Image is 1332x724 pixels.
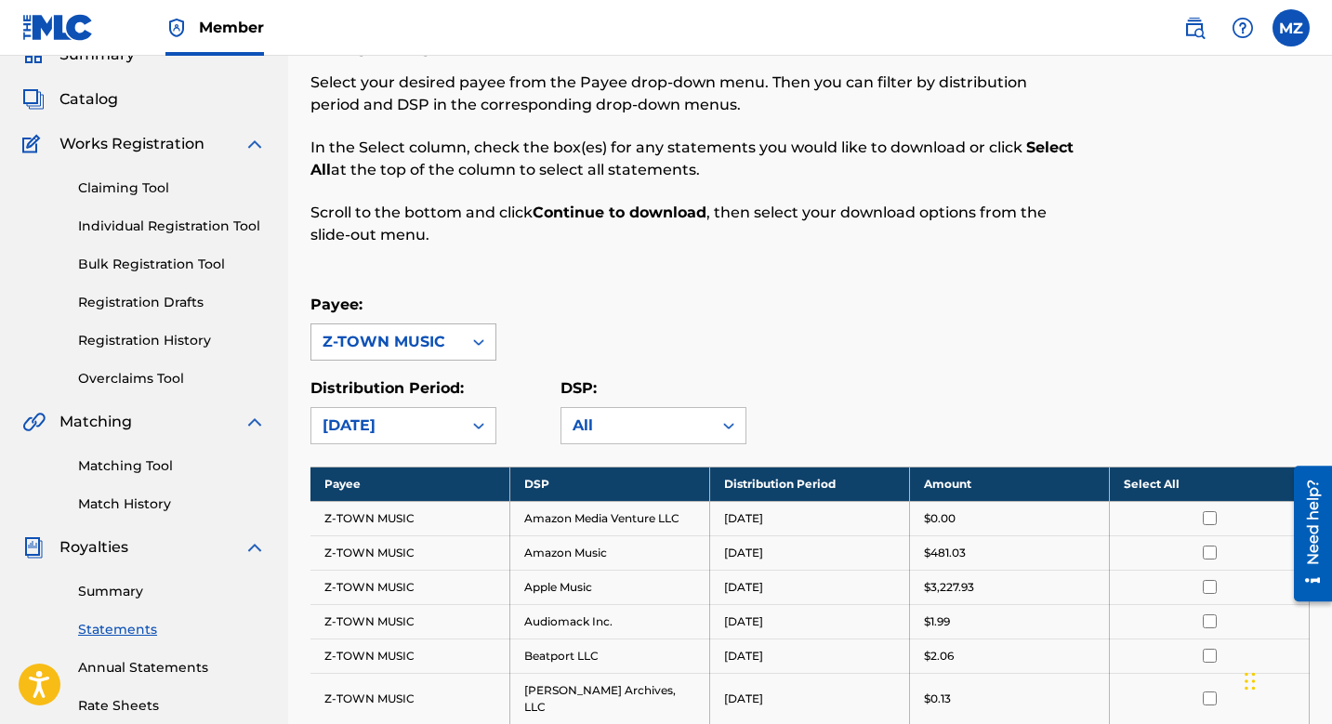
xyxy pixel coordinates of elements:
[323,415,451,437] div: [DATE]
[22,411,46,433] img: Matching
[310,638,510,673] td: Z-TOWN MUSIC
[310,72,1080,116] p: Select your desired payee from the Payee drop-down menu. Then you can filter by distribution peri...
[533,204,706,221] strong: Continue to download
[78,178,266,198] a: Claiming Tool
[1245,653,1256,709] div: Drag
[310,296,363,313] label: Payee:
[510,604,710,638] td: Audiomack Inc.
[22,536,45,559] img: Royalties
[310,202,1080,246] p: Scroll to the bottom and click , then select your download options from the slide-out menu.
[924,691,951,707] p: $0.13
[710,673,910,724] td: [DATE]
[59,411,132,433] span: Matching
[924,613,950,630] p: $1.99
[22,88,118,111] a: CatalogCatalog
[924,510,956,527] p: $0.00
[310,535,510,570] td: Z-TOWN MUSIC
[310,570,510,604] td: Z-TOWN MUSIC
[1232,17,1254,39] img: help
[310,467,510,501] th: Payee
[22,14,94,41] img: MLC Logo
[710,638,910,673] td: [DATE]
[1110,467,1310,501] th: Select All
[78,217,266,236] a: Individual Registration Tool
[78,255,266,274] a: Bulk Registration Tool
[165,17,188,39] img: Top Rightsholder
[244,411,266,433] img: expand
[510,570,710,604] td: Apple Music
[710,467,910,501] th: Distribution Period
[1224,9,1261,46] div: Help
[310,137,1080,181] p: In the Select column, check the box(es) for any statements you would like to download or click at...
[323,331,451,353] div: Z-TOWN MUSIC
[1183,17,1206,39] img: search
[510,501,710,535] td: Amazon Media Venture LLC
[310,604,510,638] td: Z-TOWN MUSIC
[924,579,974,596] p: $3,227.93
[310,379,464,397] label: Distribution Period:
[560,379,597,397] label: DSP:
[244,133,266,155] img: expand
[710,501,910,535] td: [DATE]
[78,582,266,601] a: Summary
[1273,9,1310,46] div: User Menu
[910,467,1110,501] th: Amount
[59,536,128,559] span: Royalties
[78,620,266,639] a: Statements
[924,648,954,665] p: $2.06
[310,501,510,535] td: Z-TOWN MUSIC
[710,604,910,638] td: [DATE]
[710,570,910,604] td: [DATE]
[78,696,266,716] a: Rate Sheets
[310,673,510,724] td: Z-TOWN MUSIC
[59,88,118,111] span: Catalog
[244,536,266,559] img: expand
[510,638,710,673] td: Beatport LLC
[510,535,710,570] td: Amazon Music
[22,44,135,66] a: SummarySummary
[1176,9,1213,46] a: Public Search
[78,331,266,350] a: Registration History
[78,494,266,514] a: Match History
[22,133,46,155] img: Works Registration
[78,658,266,678] a: Annual Statements
[573,415,701,437] div: All
[510,467,710,501] th: DSP
[59,133,204,155] span: Works Registration
[199,17,264,38] span: Member
[78,369,266,388] a: Overclaims Tool
[1280,459,1332,609] iframe: Resource Center
[1239,635,1332,724] iframe: Chat Widget
[924,545,966,561] p: $481.03
[78,456,266,476] a: Matching Tool
[710,535,910,570] td: [DATE]
[22,88,45,111] img: Catalog
[78,293,266,312] a: Registration Drafts
[510,673,710,724] td: [PERSON_NAME] Archives, LLC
